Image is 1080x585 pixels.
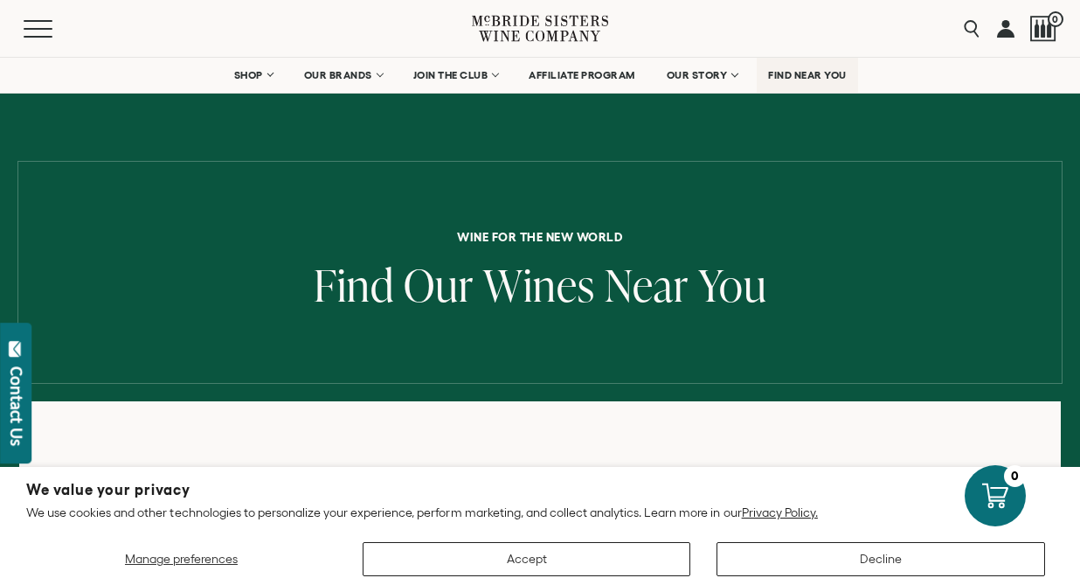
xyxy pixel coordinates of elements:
span: Wines [483,254,595,315]
div: 0 [1004,465,1026,487]
span: AFFILIATE PROGRAM [529,69,635,81]
button: Manage preferences [26,542,336,576]
span: OUR BRANDS [304,69,372,81]
a: SHOP [223,58,284,93]
h2: We value your privacy [26,483,1054,498]
span: Find [314,254,394,315]
span: Manage preferences [125,552,238,566]
a: FIND NEAR YOU [757,58,858,93]
span: SHOP [234,69,264,81]
button: Decline [717,542,1045,576]
a: AFFILIATE PROGRAM [517,58,647,93]
a: OUR STORY [655,58,749,93]
div: Contact Us [8,366,25,446]
span: Near [605,254,689,315]
span: You [698,254,767,315]
span: Our [404,254,474,315]
span: FIND NEAR YOU [768,69,847,81]
a: JOIN THE CLUB [402,58,509,93]
a: Privacy Policy. [742,505,818,519]
p: We use cookies and other technologies to personalize your experience, perform marketing, and coll... [26,505,1054,520]
span: JOIN THE CLUB [413,69,488,81]
span: 0 [1048,11,1063,27]
button: Mobile Menu Trigger [24,20,87,38]
a: OUR BRANDS [293,58,393,93]
button: Accept [363,542,691,576]
span: OUR STORY [667,69,728,81]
